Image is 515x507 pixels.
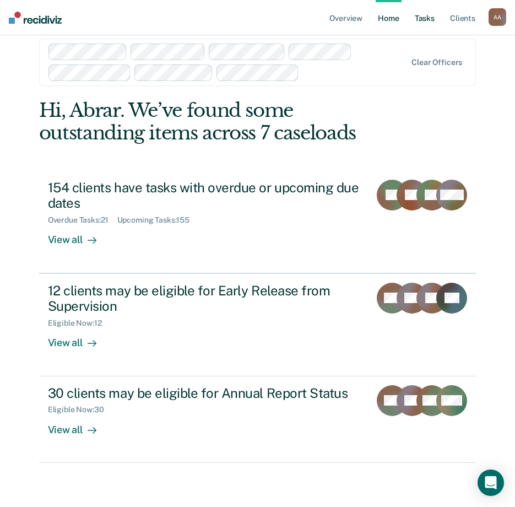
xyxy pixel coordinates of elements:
[48,215,117,225] div: Overdue Tasks : 21
[117,215,199,225] div: Upcoming Tasks : 155
[39,273,476,376] a: 12 clients may be eligible for Early Release from SupervisionEligible Now:12View all
[39,171,476,273] a: 154 clients have tasks with overdue or upcoming due datesOverdue Tasks:21Upcoming Tasks:155View all
[489,8,506,26] button: AA
[48,414,110,436] div: View all
[39,376,476,463] a: 30 clients may be eligible for Annual Report StatusEligible Now:30View all
[48,225,110,246] div: View all
[489,8,506,26] div: A A
[48,283,362,315] div: 12 clients may be eligible for Early Release from Supervision
[48,180,362,212] div: 154 clients have tasks with overdue or upcoming due dates
[48,385,362,401] div: 30 clients may be eligible for Annual Report Status
[48,328,110,349] div: View all
[411,58,462,67] div: Clear officers
[48,319,111,328] div: Eligible Now : 12
[48,405,113,414] div: Eligible Now : 30
[39,99,389,144] div: Hi, Abrar. We’ve found some outstanding items across 7 caseloads
[478,470,504,496] div: Open Intercom Messenger
[9,12,62,24] img: Recidiviz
